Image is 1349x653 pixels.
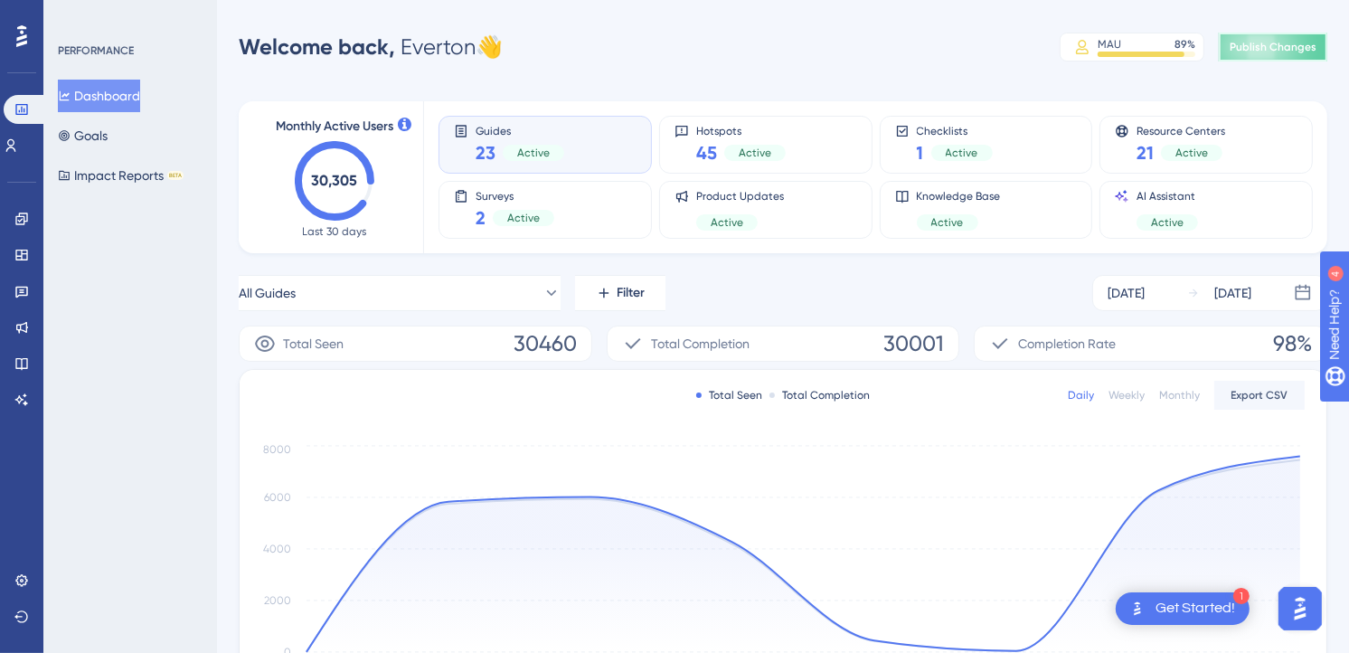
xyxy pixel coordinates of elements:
div: Total Seen [696,388,762,402]
span: Hotspots [696,124,786,137]
iframe: UserGuiding AI Assistant Launcher [1273,582,1327,636]
div: Daily [1068,388,1094,402]
span: Active [946,146,978,160]
span: Publish Changes [1230,40,1316,54]
div: Weekly [1108,388,1145,402]
span: 1 [917,140,924,166]
span: 45 [696,140,717,166]
div: MAU [1098,37,1121,52]
div: Everton 👋 [239,33,503,62]
span: Last 30 days [303,224,367,239]
div: BETA [167,171,184,180]
div: Total Completion [769,388,870,402]
img: launcher-image-alternative-text [1127,598,1148,620]
span: Active [517,146,550,160]
span: AI Assistant [1137,189,1198,203]
button: Filter [575,275,665,311]
button: All Guides [239,275,561,311]
span: Total Seen [283,333,344,355]
span: Welcome back, [239,33,395,60]
div: Monthly [1159,388,1200,402]
span: Filter [618,282,646,304]
span: Active [1175,146,1208,160]
span: 98% [1273,329,1312,358]
span: 30001 [883,329,944,358]
span: Total Completion [651,333,750,355]
tspan: 4000 [263,543,291,555]
span: Active [507,211,540,225]
span: Monthly Active Users [276,116,393,137]
span: All Guides [239,282,296,304]
span: 23 [476,140,495,166]
div: [DATE] [1214,282,1251,304]
tspan: 2000 [264,594,291,607]
button: Dashboard [58,80,140,112]
button: Publish Changes [1219,33,1327,62]
div: 89 % [1174,37,1195,52]
div: 4 [125,9,130,24]
span: Checklists [917,124,993,137]
span: Resource Centers [1137,124,1225,137]
span: Export CSV [1231,388,1288,402]
span: Product Updates [696,189,784,203]
div: PERFORMANCE [58,43,134,58]
span: 2 [476,205,486,231]
span: Surveys [476,189,554,202]
div: Open Get Started! checklist, remaining modules: 1 [1116,592,1250,625]
span: Guides [476,124,564,137]
span: Knowledge Base [917,189,1001,203]
tspan: 8000 [263,443,291,456]
button: Goals [58,119,108,152]
text: 30,305 [312,172,358,189]
span: Active [739,146,771,160]
button: Export CSV [1214,381,1305,410]
span: 30460 [514,329,577,358]
button: Impact ReportsBETA [58,159,184,192]
span: Active [711,215,743,230]
span: Completion Rate [1018,333,1116,355]
div: [DATE] [1108,282,1145,304]
div: 1 [1233,588,1250,604]
span: Active [1151,215,1184,230]
span: Need Help? [42,5,113,26]
tspan: 6000 [264,491,291,504]
div: Get Started! [1156,599,1235,619]
span: 21 [1137,140,1154,166]
span: Active [931,215,964,230]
